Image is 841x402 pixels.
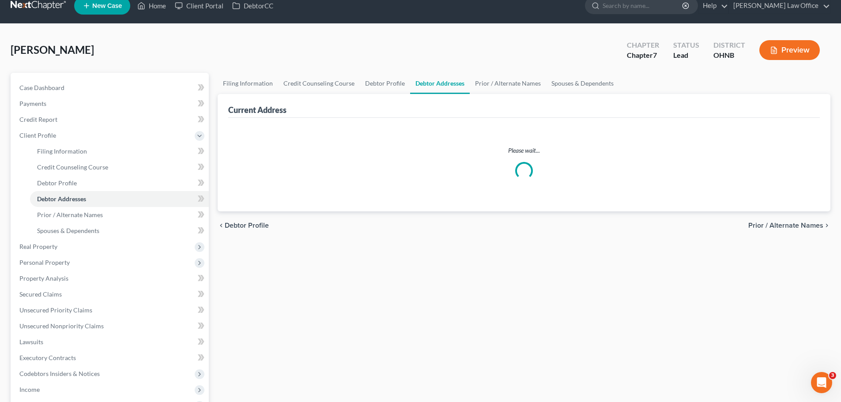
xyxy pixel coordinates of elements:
a: Unsecured Nonpriority Claims [12,318,209,334]
span: Personal Property [19,259,70,266]
div: Status [673,40,699,50]
span: Debtor Addresses [37,195,86,203]
button: Prior / Alternate Names chevron_right [748,222,830,229]
span: Unsecured Priority Claims [19,306,92,314]
a: Debtor Addresses [410,73,470,94]
iframe: Intercom live chat [811,372,832,393]
a: Credit Counseling Course [30,159,209,175]
i: chevron_left [218,222,225,229]
a: Payments [12,96,209,112]
a: Prior / Alternate Names [470,73,546,94]
div: District [713,40,745,50]
span: Payments [19,100,46,107]
a: Debtor Addresses [30,191,209,207]
a: Debtor Profile [360,73,410,94]
span: Codebtors Insiders & Notices [19,370,100,377]
span: Prior / Alternate Names [748,222,823,229]
span: Income [19,386,40,393]
span: Prior / Alternate Names [37,211,103,218]
p: Please wait... [235,146,813,155]
a: Executory Contracts [12,350,209,366]
div: Current Address [228,105,287,115]
span: Debtor Profile [37,179,77,187]
a: Secured Claims [12,286,209,302]
span: Client Profile [19,131,56,139]
span: Debtor Profile [225,222,269,229]
span: Property Analysis [19,274,68,282]
span: Credit Counseling Course [37,163,108,171]
div: OHNB [713,50,745,60]
span: Unsecured Nonpriority Claims [19,322,104,330]
span: 7 [653,51,657,59]
a: Property Analysis [12,271,209,286]
a: Spouses & Dependents [546,73,619,94]
span: Spouses & Dependents [37,227,99,234]
a: Unsecured Priority Claims [12,302,209,318]
div: Lead [673,50,699,60]
span: Lawsuits [19,338,43,346]
span: [PERSON_NAME] [11,43,94,56]
a: Credit Report [12,112,209,128]
span: Secured Claims [19,290,62,298]
a: Filing Information [30,143,209,159]
a: Credit Counseling Course [278,73,360,94]
span: Real Property [19,243,57,250]
a: Spouses & Dependents [30,223,209,239]
a: Filing Information [218,73,278,94]
span: Credit Report [19,116,57,123]
div: Chapter [627,40,659,50]
i: chevron_right [823,222,830,229]
a: Debtor Profile [30,175,209,191]
a: Case Dashboard [12,80,209,96]
div: Chapter [627,50,659,60]
span: Executory Contracts [19,354,76,361]
button: chevron_left Debtor Profile [218,222,269,229]
span: Case Dashboard [19,84,64,91]
a: Prior / Alternate Names [30,207,209,223]
span: New Case [92,3,122,9]
span: Filing Information [37,147,87,155]
button: Preview [759,40,820,60]
span: 3 [829,372,836,379]
a: Lawsuits [12,334,209,350]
